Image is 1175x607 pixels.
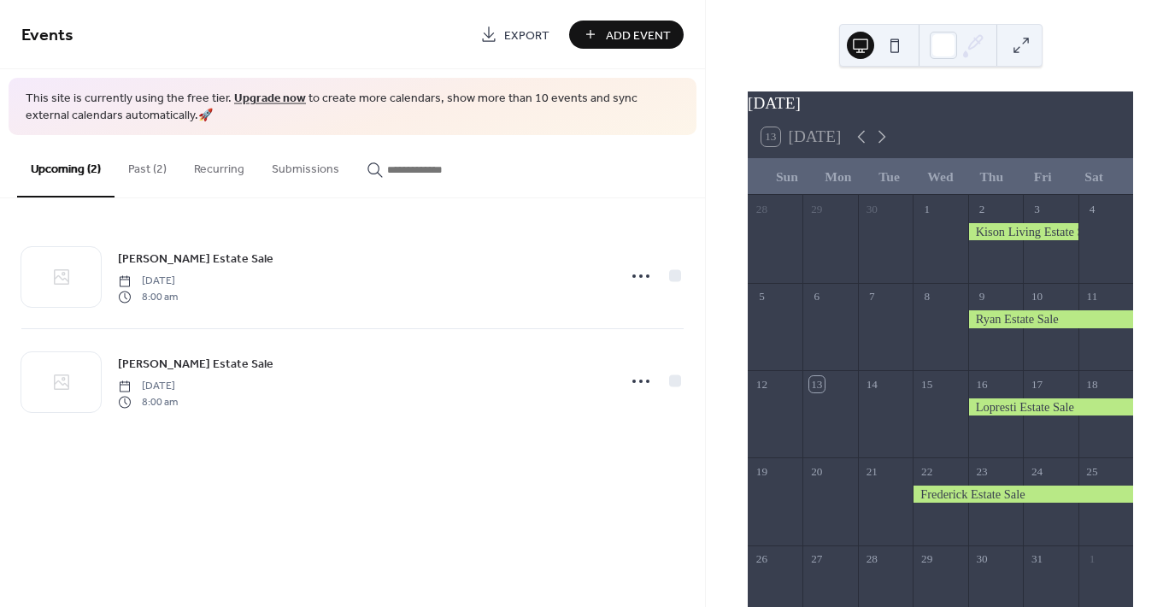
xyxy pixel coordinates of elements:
div: 20 [809,464,825,480]
div: 1 [919,201,934,216]
div: 25 [1084,464,1100,480]
div: Fri [1017,158,1068,195]
div: Mon [813,158,864,195]
div: [DATE] [748,91,1133,116]
button: Past (2) [115,135,180,196]
button: Submissions [258,135,353,196]
div: 18 [1084,376,1100,392]
div: Thu [966,158,1017,195]
div: Ryan Estate Sale [968,310,1133,327]
div: 28 [864,551,879,567]
span: Export [504,27,549,44]
a: [PERSON_NAME] Estate Sale [118,249,273,268]
div: 3 [1029,201,1044,216]
div: 1 [1084,551,1100,567]
a: Export [467,21,562,49]
div: Sat [1068,158,1119,195]
span: This site is currently using the free tier. to create more calendars, show more than 10 events an... [26,91,679,124]
div: Tue [864,158,915,195]
span: Events [21,19,73,52]
div: 21 [864,464,879,480]
div: 12 [754,376,769,392]
div: 14 [864,376,879,392]
div: 24 [1029,464,1044,480]
div: 29 [809,201,825,216]
div: Frederick Estate Sale [913,486,1133,503]
div: 8 [919,289,934,304]
a: [PERSON_NAME] Estate Sale [118,354,273,374]
button: Recurring [180,135,258,196]
div: 6 [809,289,825,304]
button: Upcoming (2) [17,135,115,197]
span: 8:00 am [118,394,178,410]
div: Wed [915,158,966,195]
div: 29 [919,551,934,567]
div: 15 [919,376,934,392]
div: 30 [974,551,990,567]
div: 7 [864,289,879,304]
div: 30 [864,201,879,216]
div: 31 [1029,551,1044,567]
div: Kison Living Estate Sale [968,223,1078,240]
div: 11 [1084,289,1100,304]
span: Add Event [606,27,671,44]
div: 17 [1029,376,1044,392]
div: Sun [761,158,813,195]
div: 23 [974,464,990,480]
div: 19 [754,464,769,480]
div: 4 [1084,201,1100,216]
span: [DATE] [118,274,178,289]
div: 5 [754,289,769,304]
span: [PERSON_NAME] Estate Sale [118,356,273,374]
div: 28 [754,201,769,216]
div: 9 [974,289,990,304]
span: 8:00 am [118,289,178,304]
div: 22 [919,464,934,480]
div: 13 [809,376,825,392]
button: Add Event [569,21,684,49]
div: 27 [809,551,825,567]
div: 26 [754,551,769,567]
a: Upgrade now [234,87,306,110]
div: 2 [974,201,990,216]
span: [PERSON_NAME] Estate Sale [118,250,273,268]
div: Lopresti Estate Sale [968,398,1133,415]
div: 10 [1029,289,1044,304]
span: [DATE] [118,379,178,394]
div: 16 [974,376,990,392]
